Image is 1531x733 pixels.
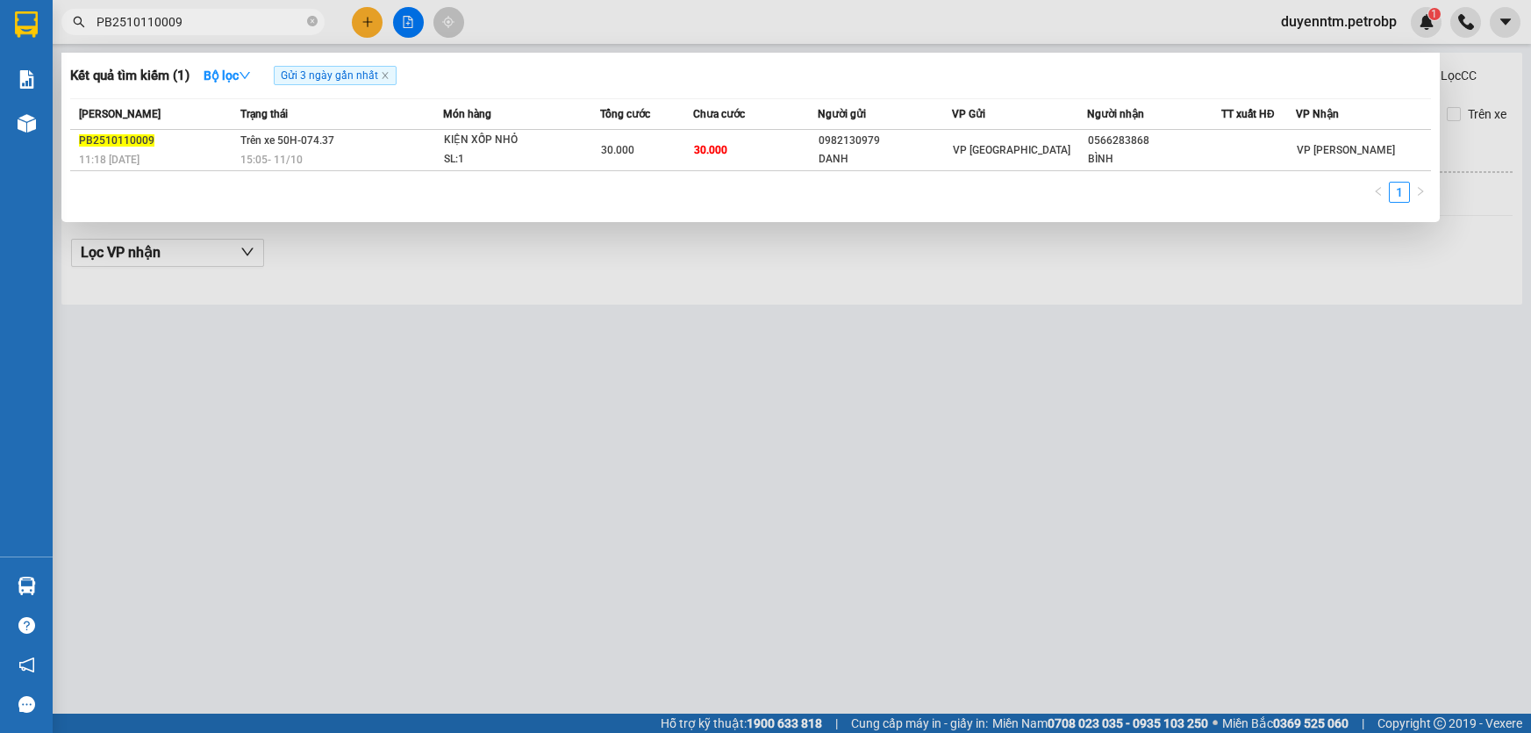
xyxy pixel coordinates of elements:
[1410,182,1431,203] li: Next Page
[307,14,318,31] span: close-circle
[307,16,318,26] span: close-circle
[1410,182,1431,203] button: right
[1368,182,1389,203] li: Previous Page
[819,132,951,150] div: 0982130979
[1373,186,1384,197] span: left
[190,61,265,90] button: Bộ lọcdown
[953,144,1070,156] span: VP [GEOGRAPHIC_DATA]
[18,617,35,634] span: question-circle
[381,71,390,80] span: close
[18,657,35,673] span: notification
[1221,108,1275,120] span: TT xuất HĐ
[444,150,576,169] div: SL: 1
[819,150,951,169] div: DANH
[15,11,38,38] img: logo-vxr
[18,114,36,133] img: warehouse-icon
[18,577,36,595] img: warehouse-icon
[952,108,985,120] span: VP Gửi
[1088,150,1220,169] div: BÌNH
[240,108,288,120] span: Trạng thái
[240,134,334,147] span: Trên xe 50H-074.37
[1088,132,1220,150] div: 0566283868
[444,131,576,150] div: KIỆN XỐP NHỎ
[73,16,85,28] span: search
[79,108,161,120] span: [PERSON_NAME]
[694,144,727,156] span: 30.000
[693,108,745,120] span: Chưa cước
[239,69,251,82] span: down
[818,108,866,120] span: Người gửi
[79,134,154,147] span: PB2510110009
[18,70,36,89] img: solution-icon
[601,144,634,156] span: 30.000
[1389,182,1410,203] li: 1
[70,67,190,85] h3: Kết quả tìm kiếm ( 1 )
[79,154,140,166] span: 11:18 [DATE]
[18,696,35,713] span: message
[1368,182,1389,203] button: left
[1087,108,1144,120] span: Người nhận
[1415,186,1426,197] span: right
[97,12,304,32] input: Tìm tên, số ĐT hoặc mã đơn
[600,108,650,120] span: Tổng cước
[240,154,303,166] span: 15:05 - 11/10
[1296,108,1339,120] span: VP Nhận
[1390,183,1409,202] a: 1
[274,66,397,85] span: Gửi 3 ngày gần nhất
[443,108,491,120] span: Món hàng
[1297,144,1395,156] span: VP [PERSON_NAME]
[204,68,251,83] strong: Bộ lọc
